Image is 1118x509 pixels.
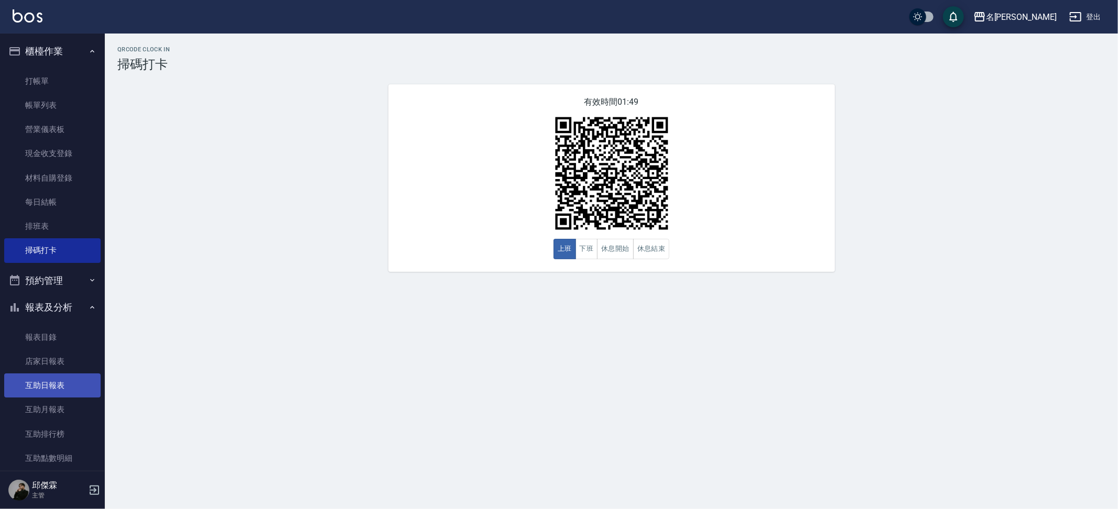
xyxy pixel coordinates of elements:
[4,166,101,190] a: 材料自購登錄
[4,422,101,446] a: 互助排行榜
[4,141,101,165] a: 現金收支登錄
[4,267,101,294] button: 預約管理
[4,349,101,373] a: 店家日報表
[4,190,101,214] a: 每日結帳
[117,57,1105,72] h3: 掃碼打卡
[117,46,1105,53] h2: QRcode Clock In
[4,117,101,141] a: 營業儀表板
[4,397,101,422] a: 互助月報表
[388,84,835,272] div: 有效時間 01:49
[4,69,101,93] a: 打帳單
[32,480,85,491] h5: 邱傑霖
[986,10,1057,24] div: 名[PERSON_NAME]
[4,38,101,65] button: 櫃檯作業
[1065,7,1105,27] button: 登出
[4,238,101,262] a: 掃碼打卡
[4,373,101,397] a: 互助日報表
[633,239,670,259] button: 休息結束
[4,446,101,470] a: 互助點數明細
[8,480,29,501] img: Person
[597,239,634,259] button: 休息開始
[576,239,598,259] button: 下班
[4,294,101,321] button: 報表及分析
[553,239,576,259] button: 上班
[4,470,101,494] a: 互助業績報表
[4,325,101,349] a: 報表目錄
[943,6,964,27] button: save
[969,6,1061,28] button: 名[PERSON_NAME]
[4,93,101,117] a: 帳單列表
[13,9,42,23] img: Logo
[4,214,101,238] a: 排班表
[32,491,85,500] p: 主管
